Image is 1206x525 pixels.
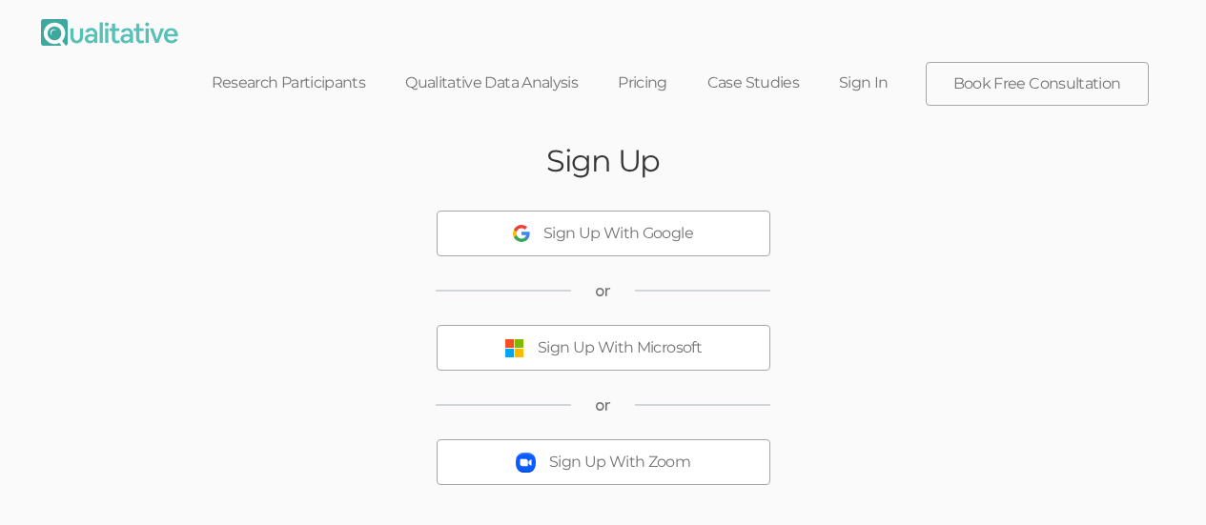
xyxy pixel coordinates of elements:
a: Sign In [819,62,909,104]
a: Qualitative Data Analysis [385,62,598,104]
img: Qualitative [41,19,178,46]
a: Research Participants [192,62,386,104]
img: Sign Up With Google [513,225,530,242]
img: Sign Up With Microsoft [504,338,524,358]
h2: Sign Up [546,144,660,177]
button: Sign Up With Google [437,211,770,256]
a: Pricing [598,62,687,104]
a: Case Studies [687,62,819,104]
div: Sign Up With Zoom [549,452,690,474]
div: Sign Up With Microsoft [538,337,702,359]
button: Sign Up With Zoom [437,439,770,485]
div: Sign Up With Google [543,223,693,245]
button: Sign Up With Microsoft [437,325,770,371]
img: Sign Up With Zoom [516,453,536,473]
span: or [595,280,611,302]
a: Book Free Consultation [927,63,1148,105]
span: or [595,394,611,416]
